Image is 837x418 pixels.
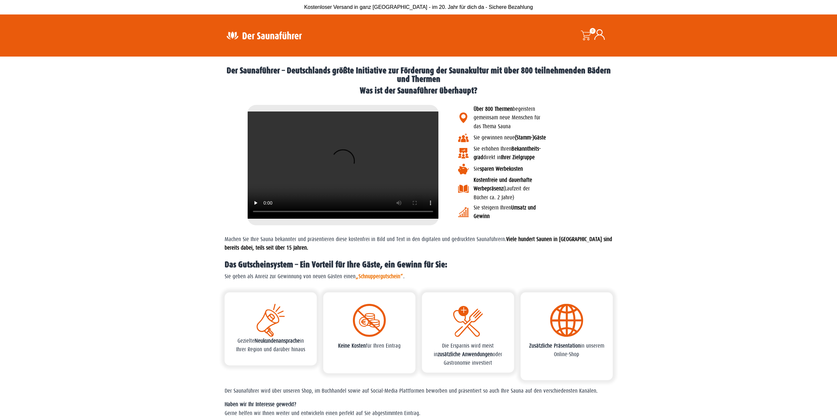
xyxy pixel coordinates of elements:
b: sparen Werbekosten [480,166,523,172]
p: Sie steigern Ihren [474,204,639,221]
p: begeistern gemeinsam neue Menschen für das Thema Sauna [474,105,639,131]
p: für Ihren Eintrag [332,342,407,350]
p: Gerne helfen wir Ihnen weiter und entwickeln einen perfekt auf Sie abgestimmten Eintrag. [225,400,613,418]
p: Sie gewinnen neue [474,134,639,142]
b: Neukundenansprache [255,338,300,344]
b: Kostenfreie und dauerhafte Werbepräsenz [474,177,532,192]
span: Kostenloser Versand in ganz [GEOGRAPHIC_DATA] - im 20. Jahr für dich da - Sichere Bezahlung [304,4,533,10]
b: Keine Kosten [338,343,366,349]
p: in unserem Online-Shop [529,342,604,359]
span: 0 [590,28,596,34]
h2: Der Saunaführer – Deutschlands größte Initiative zur Förderung der Saunakultur mit über 800 teiln... [225,66,613,83]
p: (Laufzeit der Bücher ca. 2 Jahre) [474,176,639,202]
span: „Schnuppergutschein“ [356,273,403,280]
p: Machen Sie Ihre Sauna bekannter und präsentieren diese kostenfrei in Bild und Text in den digital... [225,235,613,253]
b: zusätzliche Anwendungen [438,351,493,357]
p: Sie erhöhen Ihren direkt in [474,145,639,162]
h2: Das Gutscheinsystem – Ein Vorteil für Ihre Gäste, ein Gewinn für Sie: [225,260,613,269]
p: Sie geben als Anreiz zur Gewinnung von neuen Gästen einen . [225,272,613,281]
p: Die Ersparnis wird meist in oder Gastronomie investiert [430,342,506,368]
h2: Was ist der Saunaführer überhaupt? [225,86,613,95]
b: (Stamm-)Gäste [515,135,546,141]
b: Über 800 Thermen [474,106,513,112]
p: Der Saunaführer wird über unseren Shop, im Buchhandel sowie auf Social-Media Plattformen beworben... [225,387,613,395]
strong: Haben wir Ihr Interesse geweckt? [225,401,296,407]
p: Gezielte in Ihrer Region und darüber hinaus [233,337,308,354]
b: Zusätzliche Präsentation [529,343,580,349]
b: Ihrer Zielgruppe [501,154,535,160]
text: + [460,303,467,317]
p: Sie [474,165,639,173]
